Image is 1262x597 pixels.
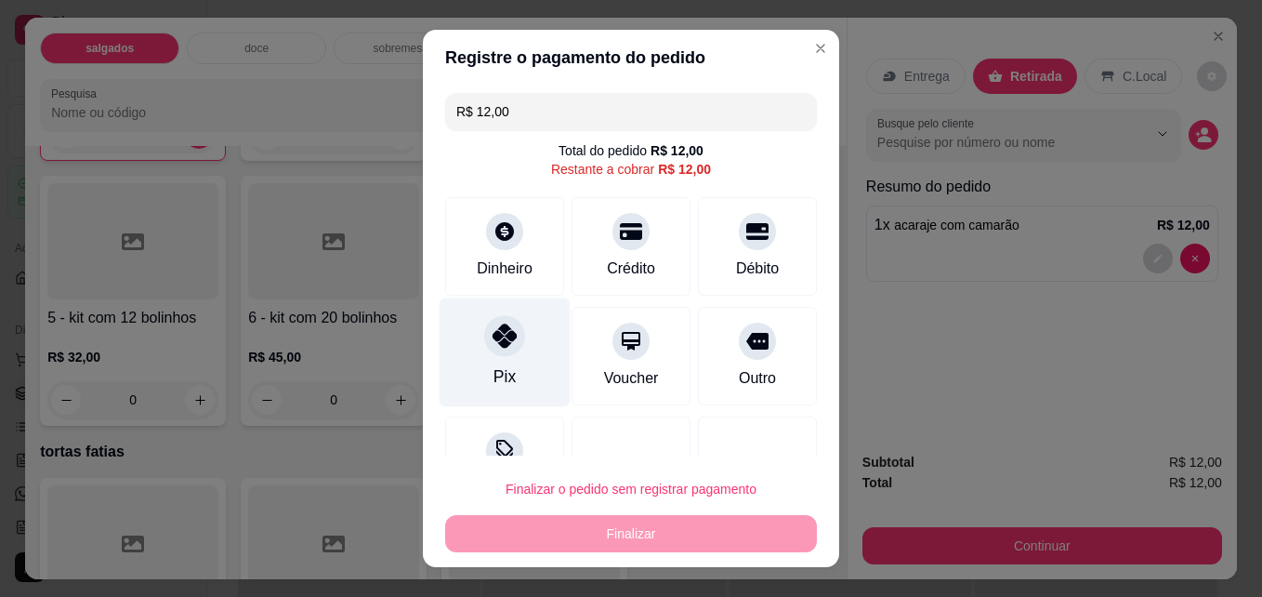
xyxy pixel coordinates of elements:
[658,160,711,179] div: R$ 12,00
[493,365,516,389] div: Pix
[456,93,806,130] input: Ex.: hambúrguer de cordeiro
[477,258,532,280] div: Dinheiro
[604,367,659,390] div: Voucher
[607,258,655,280] div: Crédito
[739,367,776,390] div: Outro
[651,141,703,160] div: R$ 12,00
[423,30,839,86] header: Registre o pagamento do pedido
[806,33,835,63] button: Close
[551,160,711,179] div: Restante a cobrar
[445,471,817,508] button: Finalizar o pedido sem registrar pagamento
[559,141,703,160] div: Total do pedido
[736,258,779,280] div: Débito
